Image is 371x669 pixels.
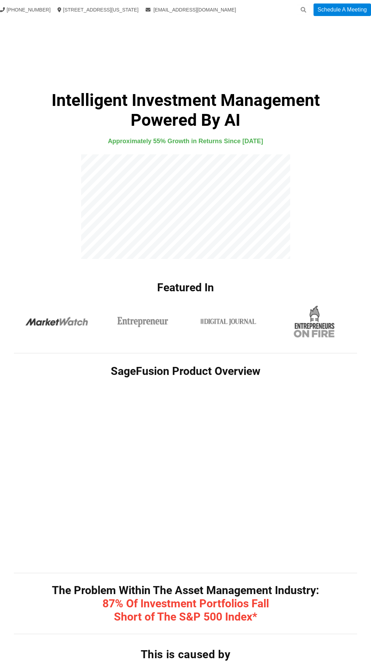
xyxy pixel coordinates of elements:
h4: Approximately 55% Growth in Returns Since [DATE] [14,136,357,146]
h1: The Problem Within The Asset Management Industry: [14,584,357,623]
img: -67ab9bfe99e34.png [283,305,346,339]
p: This is caused by [14,645,357,664]
h1: Intelligent Investment Management [14,90,357,130]
a: [STREET_ADDRESS][US_STATE] [57,7,139,13]
a: Schedule A Meeting [314,3,371,16]
span: 87% Of Investment Portfolios Fall Short of The S&P 500 Index* [102,597,269,623]
h1: SageFusion Product Overview [14,364,357,378]
img: -67ab9bf163f6b.png [195,305,262,339]
img: -67ab9be7b8539.png [109,305,176,339]
img: -67ab9bd27d9ef.png [23,305,90,339]
h1: Featured In [14,281,357,305]
div: Video: video1644472400_971.mp4 [37,381,334,559]
b: Powered By AI [131,110,240,130]
a: [EMAIL_ADDRESS][DOMAIN_NAME] [146,7,236,13]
